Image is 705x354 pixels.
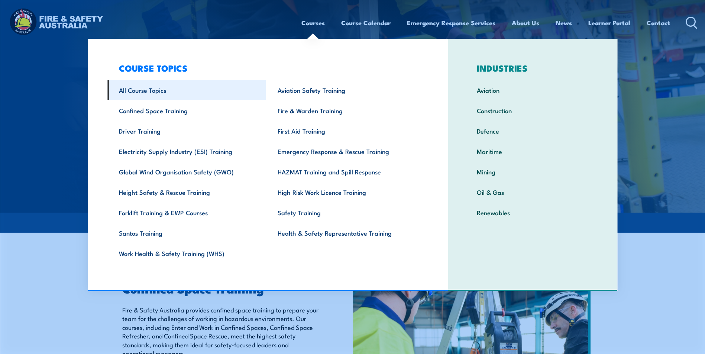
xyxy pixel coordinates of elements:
[465,121,600,141] a: Defence
[122,283,318,294] h2: Confined Space Training
[266,121,425,141] a: First Aid Training
[266,182,425,202] a: High Risk Work Licence Training
[107,80,266,100] a: All Course Topics
[465,80,600,100] a: Aviation
[465,63,600,73] h3: INDUSTRIES
[266,161,425,182] a: HAZMAT Training and Spill Response
[556,13,572,33] a: News
[107,182,266,202] a: Height Safety & Rescue Training
[465,100,600,121] a: Construction
[107,161,266,182] a: Global Wind Organisation Safety (GWO)
[266,202,425,223] a: Safety Training
[407,13,495,33] a: Emergency Response Services
[465,141,600,161] a: Maritime
[107,121,266,141] a: Driver Training
[266,80,425,100] a: Aviation Safety Training
[588,13,630,33] a: Learner Portal
[647,13,670,33] a: Contact
[107,243,266,263] a: Work Health & Safety Training (WHS)
[465,182,600,202] a: Oil & Gas
[107,100,266,121] a: Confined Space Training
[301,13,325,33] a: Courses
[266,141,425,161] a: Emergency Response & Rescue Training
[107,223,266,243] a: Santos Training
[107,141,266,161] a: Electricity Supply Industry (ESI) Training
[341,13,391,33] a: Course Calendar
[512,13,539,33] a: About Us
[107,202,266,223] a: Forklift Training & EWP Courses
[266,100,425,121] a: Fire & Warden Training
[465,161,600,182] a: Mining
[266,223,425,243] a: Health & Safety Representative Training
[107,63,425,73] h3: COURSE TOPICS
[465,202,600,223] a: Renewables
